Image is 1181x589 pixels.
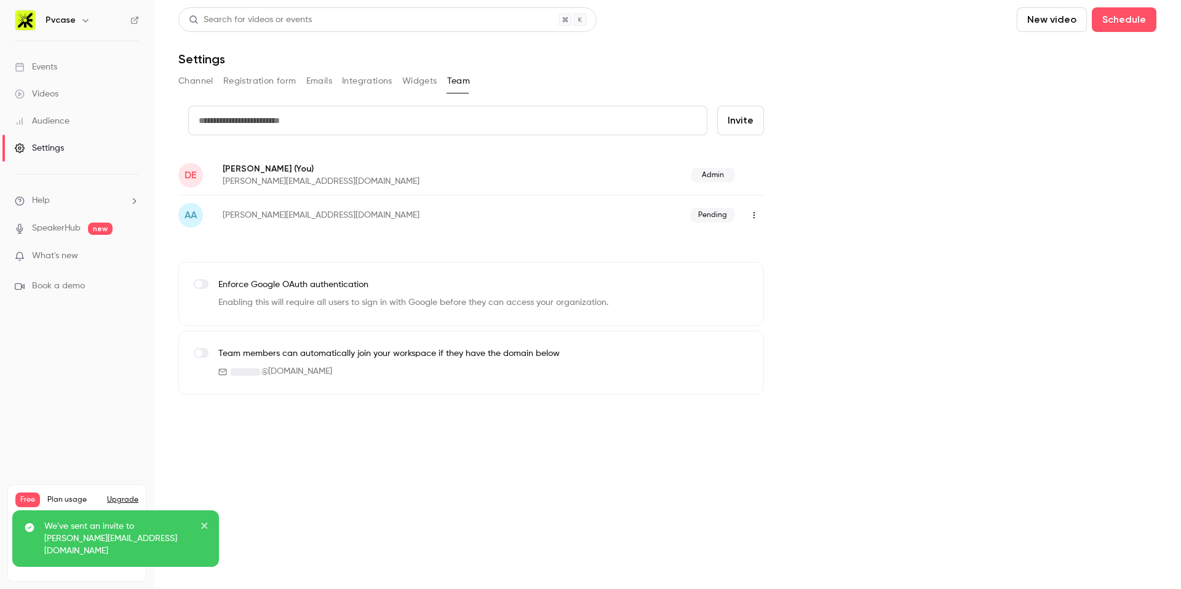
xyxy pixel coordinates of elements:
[185,208,197,223] span: aa
[218,347,560,360] p: Team members can automatically join your workspace if they have the domain below
[44,520,192,557] p: We've sent an invite to [PERSON_NAME][EMAIL_ADDRESS][DOMAIN_NAME]
[402,71,437,91] button: Widgets
[306,71,332,91] button: Emails
[178,52,225,66] h1: Settings
[15,142,64,154] div: Settings
[342,71,392,91] button: Integrations
[47,495,100,505] span: Plan usage
[15,10,35,30] img: Pvcase
[107,495,138,505] button: Upgrade
[46,14,76,26] h6: Pvcase
[1092,7,1156,32] button: Schedule
[178,71,213,91] button: Channel
[124,251,139,262] iframe: Noticeable Trigger
[261,365,332,378] span: @ [DOMAIN_NAME]
[223,71,296,91] button: Registration form
[32,280,85,293] span: Book a demo
[189,14,312,26] div: Search for videos or events
[15,61,57,73] div: Events
[15,88,58,100] div: Videos
[223,162,555,175] p: [PERSON_NAME]
[185,168,197,183] span: DE
[223,209,555,221] p: [PERSON_NAME][EMAIL_ADDRESS][DOMAIN_NAME]
[218,279,608,291] p: Enforce Google OAuth authentication
[717,106,764,135] button: Invite
[201,520,209,535] button: close
[691,168,734,183] span: Admin
[1017,7,1087,32] button: New video
[32,222,81,235] a: SpeakerHub
[15,492,40,507] span: Free
[292,162,314,175] span: (You)
[15,194,139,207] li: help-dropdown-opener
[32,250,78,263] span: What's new
[691,208,734,223] span: Pending
[15,115,70,127] div: Audience
[223,175,555,188] p: [PERSON_NAME][EMAIL_ADDRESS][DOMAIN_NAME]
[218,296,608,309] p: Enabling this will require all users to sign in with Google before they can access your organizat...
[88,223,113,235] span: new
[447,71,471,91] button: Team
[32,194,50,207] span: Help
